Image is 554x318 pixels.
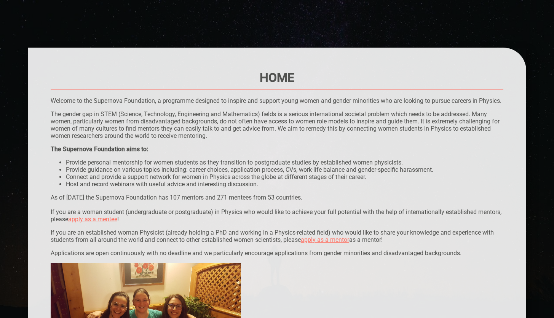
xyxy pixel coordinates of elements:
[51,97,504,104] p: Welcome to the Supernova Foundation, a programme designed to inspire and support young women and ...
[68,216,117,223] a: apply as a mentee
[51,194,504,223] p: As of [DATE] the Supernova Foundation has 107 mentors and 271 mentees from 53 countries. If you a...
[66,173,504,181] li: Connect and provide a support network for women in Physics across the globe at different stages o...
[301,236,349,243] a: apply as a mentor
[51,229,504,243] p: If you are an established woman Physicist (already holding a PhD and working in a Physics-related...
[66,166,504,173] li: Provide guidance on various topics including: career choices, application process, CVs, work-life...
[51,249,504,257] p: Applications are open continuously with no deadline and we particularly encourage applications fr...
[66,181,504,188] li: Host and record webinars with useful advice and interesting discussion.
[66,159,504,166] li: Provide personal mentorship for women students as they transition to postgraduate studies by esta...
[51,145,504,153] div: The Supernova Foundation aims to:
[51,110,504,139] p: The gender gap in STEM (Science, Technology, Engineering and Mathematics) fields is a serious int...
[51,70,504,85] h1: Home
